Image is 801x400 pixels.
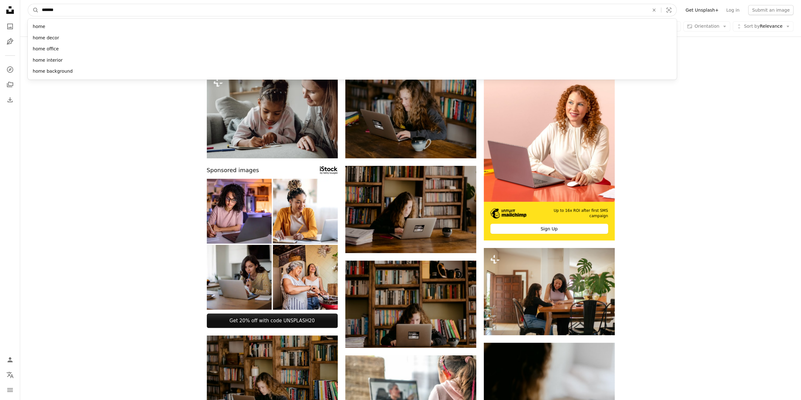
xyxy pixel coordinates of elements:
[207,112,338,117] a: a woman and a little girl sitting on a couch
[28,66,677,77] div: home background
[207,313,338,328] a: Get 20% off with code UNSPLASH20
[661,4,676,16] button: Visual search
[4,63,16,76] a: Explore
[273,245,338,310] img: Senior woman melting chocolate with granddaughter at home
[28,4,677,16] form: Find visuals sitewide
[490,208,527,218] img: file-1690386555781-336d1949dad1image
[647,4,661,16] button: Clear
[207,179,272,244] img: Few more minutes and i am done for tonight.
[484,71,615,202] img: file-1722962837469-d5d3a3dee0c7image
[490,224,608,234] div: Sign Up
[207,71,338,158] img: a woman and a little girl sitting on a couch
[345,301,476,307] a: woman in black long sleeve shirt using macbook
[4,35,16,48] a: Illustrations
[484,289,615,294] a: a woman sitting at a table with a little girl
[4,93,16,106] a: Download History
[28,43,677,55] div: home office
[28,32,677,44] div: home decor
[345,112,476,117] a: woman in black jacket using macbook pro
[682,5,722,15] a: Get Unsplash+
[748,5,793,15] button: Submit an image
[345,261,476,348] img: woman in black long sleeve shirt using macbook
[484,71,615,240] a: Up to 16x ROI after first SMS campaignSign Up
[744,24,759,29] span: Sort by
[683,21,730,31] button: Orientation
[4,384,16,396] button: Menu
[484,248,615,335] img: a woman sitting at a table with a little girl
[345,206,476,212] a: woman in black long sleeve shirt using macbook air on brown wooden table
[28,4,39,16] button: Search Unsplash
[345,71,476,158] img: woman in black jacket using macbook pro
[28,21,677,32] div: home
[4,20,16,33] a: Photos
[733,21,793,31] button: Sort byRelevance
[273,179,338,244] img: Focused cute stylish african american female student with afro dreadlocks, studying remotely from...
[4,353,16,366] a: Log in / Sign up
[28,55,677,66] div: home interior
[722,5,743,15] a: Log in
[4,4,16,18] a: Home — Unsplash
[536,208,608,219] span: Up to 16x ROI after first SMS campaign
[4,78,16,91] a: Collections
[345,166,476,253] img: woman in black long sleeve shirt using macbook air on brown wooden table
[744,23,782,30] span: Relevance
[207,376,338,382] a: woman in black long sleeve shirt using macbook
[207,245,272,310] img: Young woman using a laptop while working from home
[694,24,719,29] span: Orientation
[207,166,259,175] span: Sponsored images
[4,369,16,381] button: Language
